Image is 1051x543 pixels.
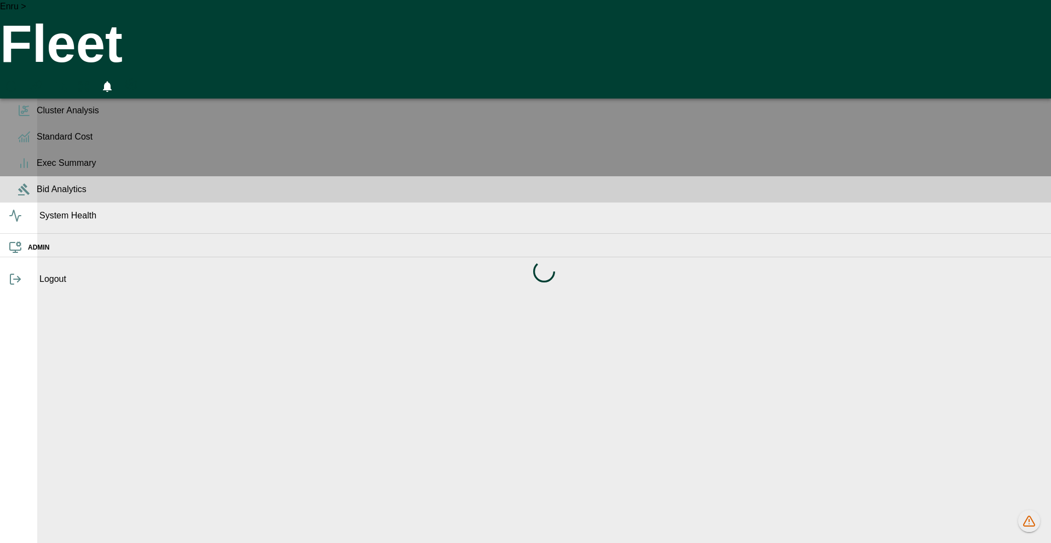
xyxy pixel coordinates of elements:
span: Standard Cost [37,130,1042,143]
span: Cluster Analysis [37,104,1042,117]
span: Exec Summary [37,157,1042,170]
button: Preferences [122,74,141,94]
h6: ADMIN [28,242,1042,253]
button: Fullscreen [74,74,93,99]
button: Manual Assignment [26,74,46,99]
span: Bid Analytics [37,183,1042,196]
svg: Preferences [125,78,138,91]
button: HomeTime Editor [50,74,70,99]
